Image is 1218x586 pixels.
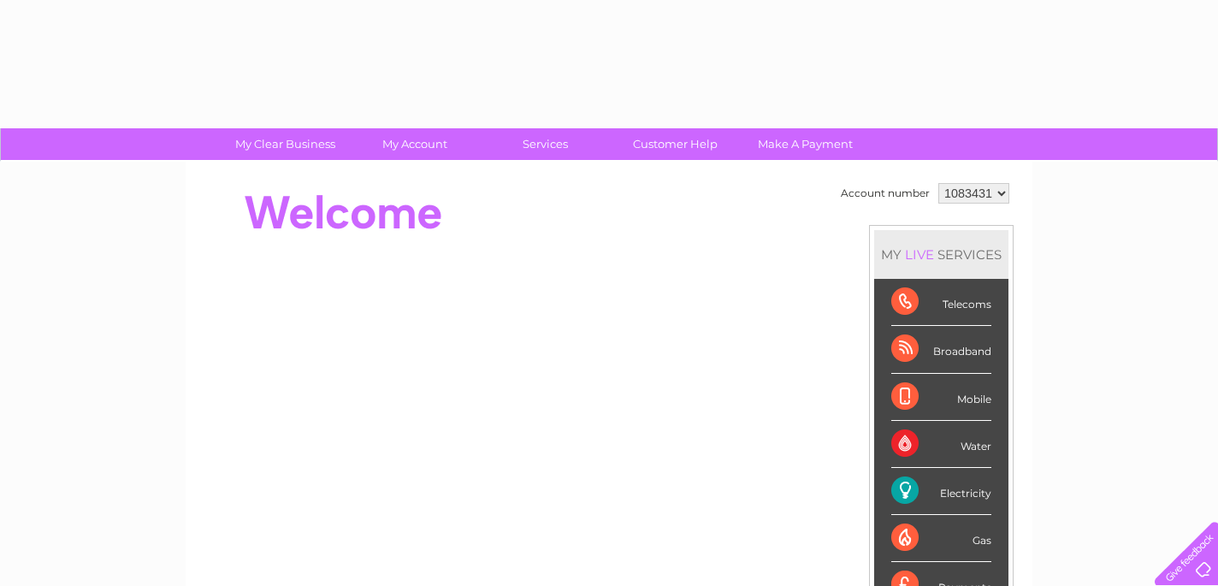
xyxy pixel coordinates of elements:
a: Services [475,128,616,160]
td: Account number [837,179,934,208]
div: Telecoms [891,279,991,326]
div: Mobile [891,374,991,421]
a: My Account [345,128,486,160]
div: Electricity [891,468,991,515]
div: MY SERVICES [874,230,1008,279]
a: My Clear Business [215,128,356,160]
div: LIVE [902,246,937,263]
div: Water [891,421,991,468]
a: Customer Help [605,128,746,160]
a: Make A Payment [735,128,876,160]
div: Gas [891,515,991,562]
div: Broadband [891,326,991,373]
